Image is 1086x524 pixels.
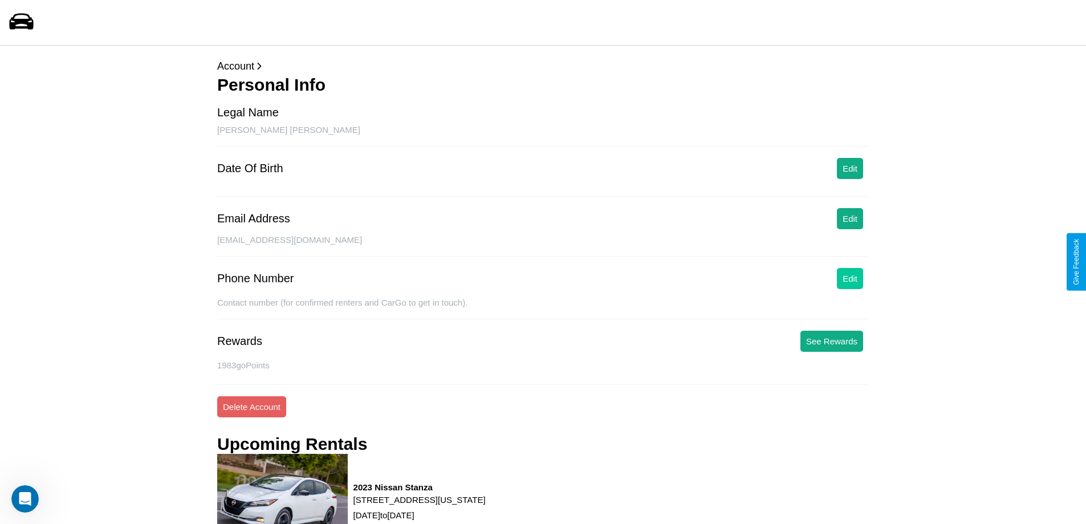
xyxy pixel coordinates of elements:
[217,358,869,373] p: 1983 goPoints
[353,492,486,507] p: [STREET_ADDRESS][US_STATE]
[217,434,367,454] h3: Upcoming Rentals
[217,57,869,75] p: Account
[837,208,863,229] button: Edit
[217,335,262,348] div: Rewards
[353,507,486,523] p: [DATE] to [DATE]
[217,212,290,225] div: Email Address
[837,268,863,289] button: Edit
[217,106,279,119] div: Legal Name
[217,298,869,319] div: Contact number (for confirmed renters and CarGo to get in touch).
[1072,239,1080,285] div: Give Feedback
[11,485,39,513] iframe: Intercom live chat
[800,331,863,352] button: See Rewards
[217,75,869,95] h3: Personal Info
[217,162,283,175] div: Date Of Birth
[217,272,294,285] div: Phone Number
[353,482,486,492] h3: 2023 Nissan Stanza
[217,396,286,417] button: Delete Account
[837,158,863,179] button: Edit
[217,235,869,257] div: [EMAIL_ADDRESS][DOMAIN_NAME]
[217,125,869,147] div: [PERSON_NAME] [PERSON_NAME]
